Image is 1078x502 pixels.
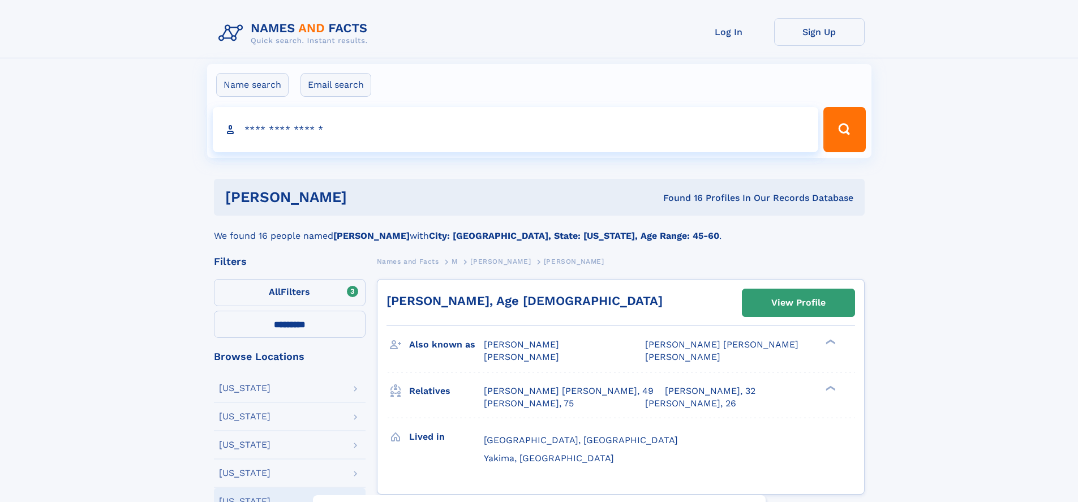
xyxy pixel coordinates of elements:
[386,294,663,308] a: [PERSON_NAME], Age [DEMOGRAPHIC_DATA]
[214,351,366,362] div: Browse Locations
[377,254,439,268] a: Names and Facts
[452,258,458,265] span: M
[214,256,366,267] div: Filters
[219,384,270,393] div: [US_STATE]
[333,230,410,241] b: [PERSON_NAME]
[484,435,678,445] span: [GEOGRAPHIC_DATA], [GEOGRAPHIC_DATA]
[823,107,865,152] button: Search Button
[214,18,377,49] img: Logo Names and Facts
[645,351,720,362] span: [PERSON_NAME]
[216,73,289,97] label: Name search
[544,258,604,265] span: [PERSON_NAME]
[269,286,281,297] span: All
[484,351,559,362] span: [PERSON_NAME]
[219,440,270,449] div: [US_STATE]
[470,258,531,265] span: [PERSON_NAME]
[452,254,458,268] a: M
[470,254,531,268] a: [PERSON_NAME]
[225,190,505,204] h1: [PERSON_NAME]
[409,335,484,354] h3: Also known as
[774,18,865,46] a: Sign Up
[484,385,654,397] a: [PERSON_NAME] [PERSON_NAME], 49
[484,397,574,410] a: [PERSON_NAME], 75
[823,338,836,346] div: ❯
[219,469,270,478] div: [US_STATE]
[665,385,755,397] a: [PERSON_NAME], 32
[645,397,736,410] a: [PERSON_NAME], 26
[771,290,826,316] div: View Profile
[484,339,559,350] span: [PERSON_NAME]
[823,384,836,392] div: ❯
[645,339,798,350] span: [PERSON_NAME] [PERSON_NAME]
[300,73,371,97] label: Email search
[214,216,865,243] div: We found 16 people named with .
[505,192,853,204] div: Found 16 Profiles In Our Records Database
[484,453,614,464] span: Yakima, [GEOGRAPHIC_DATA]
[429,230,719,241] b: City: [GEOGRAPHIC_DATA], State: [US_STATE], Age Range: 45-60
[213,107,819,152] input: search input
[409,427,484,447] h3: Lived in
[219,412,270,421] div: [US_STATE]
[684,18,774,46] a: Log In
[214,279,366,306] label: Filters
[742,289,854,316] a: View Profile
[409,381,484,401] h3: Relatives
